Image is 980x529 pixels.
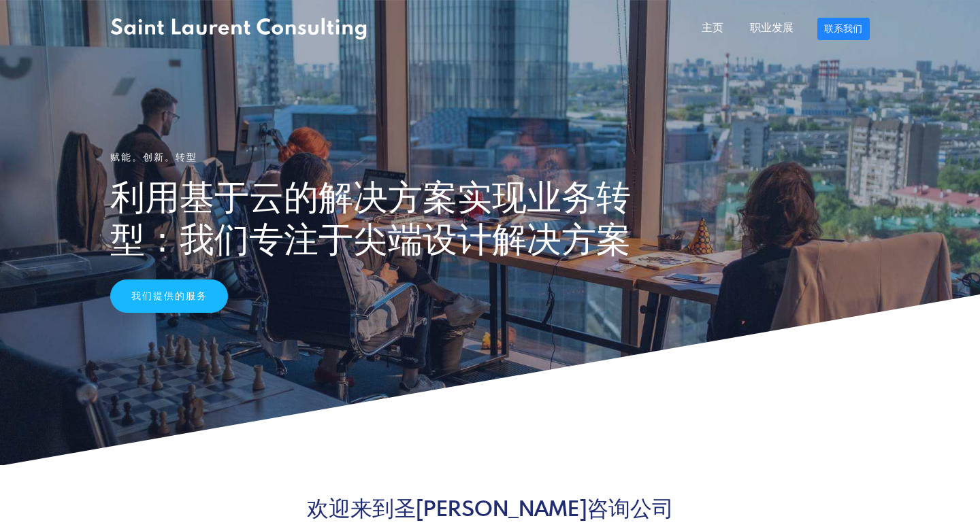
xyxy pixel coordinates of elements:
font: 职业发展 [750,22,794,34]
font: 赋能。创新。转型 [110,153,197,163]
font: 利用基于云的解决方案实现业务转型：我们专注于尖端设计解决方案 [110,182,631,259]
a: 职业发展 [736,15,806,42]
font: 欢迎来到圣[PERSON_NAME]咨询公司 [307,499,674,522]
font: 联系我们 [824,24,862,34]
font: 我们提供的服务 [131,292,208,301]
a: 联系我们 [817,18,870,40]
a: 主页 [689,15,736,42]
font: 主页 [702,22,723,34]
a: 我们提供的服务 [110,279,228,313]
